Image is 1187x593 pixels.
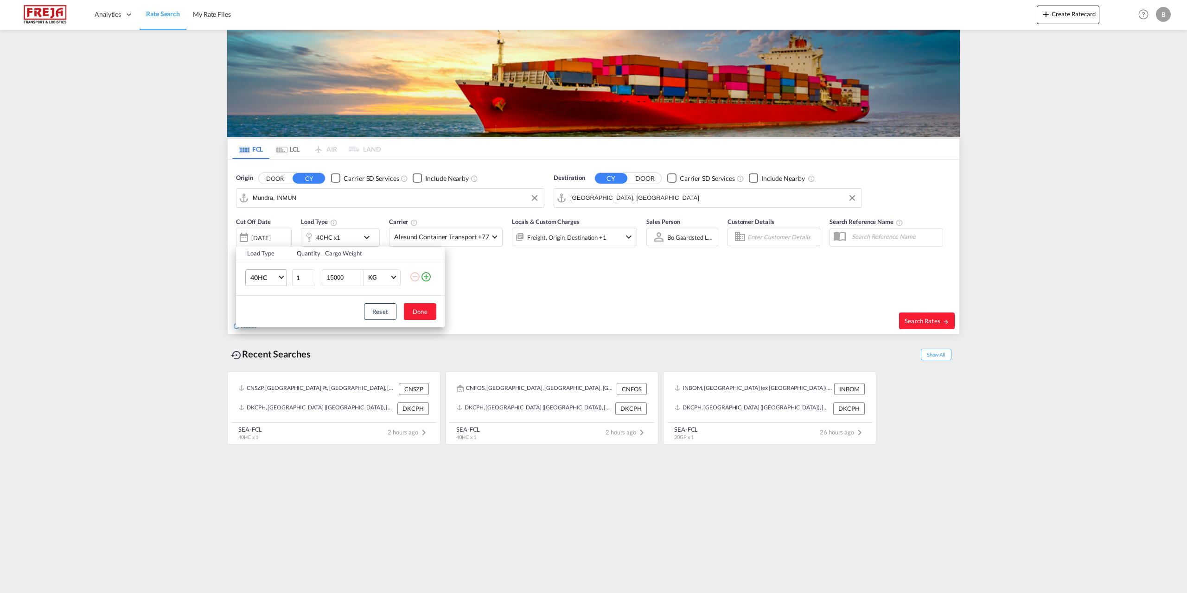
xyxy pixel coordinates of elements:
md-select: Choose: 40HC [245,269,287,286]
input: Qty [292,269,315,286]
md-icon: icon-minus-circle-outline [409,271,421,282]
button: Reset [364,303,396,320]
md-icon: icon-plus-circle-outline [421,271,432,282]
div: Cargo Weight [325,249,404,257]
span: 40HC [250,273,277,282]
button: Done [404,303,436,320]
th: Load Type [236,247,291,260]
th: Quantity [291,247,320,260]
div: KG [368,274,377,281]
input: Enter Weight [326,270,363,286]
